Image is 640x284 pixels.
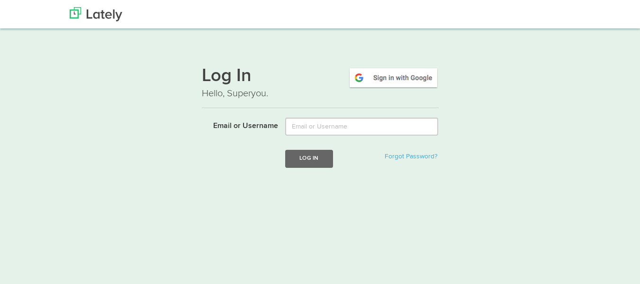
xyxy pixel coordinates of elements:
[70,7,122,21] img: Lately
[285,118,438,136] input: Email or Username
[285,150,333,167] button: Log In
[348,67,439,89] img: google-signin.png
[202,67,439,87] h1: Log In
[202,87,439,101] p: Hello, Superyou.
[195,118,279,132] label: Email or Username
[385,153,437,160] a: Forgot Password?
